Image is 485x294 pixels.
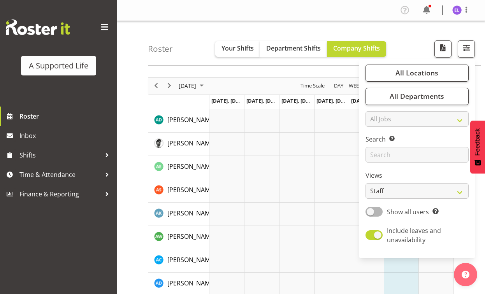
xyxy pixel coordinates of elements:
span: Finance & Reporting [19,188,101,200]
span: [DATE], [DATE] [351,97,387,104]
div: next period [163,78,176,94]
span: Department Shifts [266,44,321,52]
h4: Roster [148,44,173,53]
span: Time & Attendance [19,169,101,180]
span: [PERSON_NAME] [PERSON_NAME] [167,139,265,147]
span: [DATE], [DATE] [281,97,317,104]
span: Shifts [19,149,101,161]
button: Your Shifts [215,41,260,57]
td: Alejandro Sada Prendes resource [148,133,209,156]
label: Views [366,171,469,180]
td: Amy Crossan resource [148,249,209,273]
td: Alex Espinoza resource [148,156,209,179]
button: Filter Shifts [458,40,475,58]
button: September 2025 [177,81,207,91]
span: [PERSON_NAME] Del [PERSON_NAME] [167,279,277,287]
button: Timeline Day [333,81,345,91]
span: Inbox [19,130,113,142]
button: Next [164,81,175,91]
span: Time Scale [300,81,325,91]
span: Day [333,81,344,91]
td: Abbie Davies resource [148,109,209,133]
span: All Locations [395,68,438,77]
span: Roster [19,110,113,122]
button: Download a PDF of the roster according to the set date range. [434,40,452,58]
span: [PERSON_NAME] [167,209,216,217]
div: title [176,78,208,94]
span: Your Shifts [221,44,254,52]
td: Alice Kendall resource [148,203,209,226]
img: elise-loh5844.jpg [452,5,462,15]
span: Feedback [474,128,481,156]
img: help-xxl-2.png [462,271,469,278]
a: [PERSON_NAME] [167,185,216,194]
td: Alexandra Schoeneberg resource [148,179,209,203]
a: [PERSON_NAME] [167,255,216,264]
span: Week [348,81,363,91]
button: All Locations [366,65,469,82]
span: Show all users [387,208,429,216]
a: [PERSON_NAME] [167,115,216,124]
button: Timeline Week [348,81,364,91]
td: Alysha Watene resource [148,226,209,249]
a: [PERSON_NAME] [167,232,216,241]
a: [PERSON_NAME] [PERSON_NAME] [167,138,265,148]
div: previous period [149,78,163,94]
input: Search [366,147,469,163]
button: Time Scale [299,81,326,91]
div: A Supported Life [29,60,88,72]
span: Company Shifts [333,44,380,52]
button: Previous [151,81,162,91]
label: Search [366,135,469,144]
span: All Departments [390,91,444,101]
a: [PERSON_NAME] Del [PERSON_NAME] [167,278,277,288]
span: Include leaves and unavailability [387,226,441,244]
a: [PERSON_NAME] [167,162,216,171]
img: Rosterit website logo [6,19,70,35]
span: [DATE], [DATE] [211,97,247,104]
span: [DATE], [DATE] [316,97,352,104]
button: Department Shifts [260,41,327,57]
button: Company Shifts [327,41,386,57]
span: [DATE] [178,81,197,91]
span: [DATE], [DATE] [246,97,282,104]
button: All Departments [366,88,469,105]
a: [PERSON_NAME] [167,208,216,218]
button: Feedback - Show survey [470,121,485,173]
